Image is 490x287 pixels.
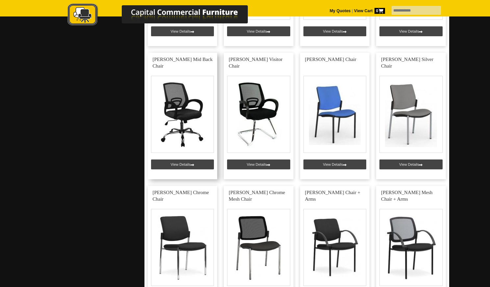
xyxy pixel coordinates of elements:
img: Capital Commercial Furniture Logo [49,3,280,27]
a: Capital Commercial Furniture Logo [49,3,280,29]
a: View Cart0 [353,9,385,13]
span: 0 [374,8,385,14]
a: My Quotes [330,9,351,13]
strong: View Cart [354,9,385,13]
